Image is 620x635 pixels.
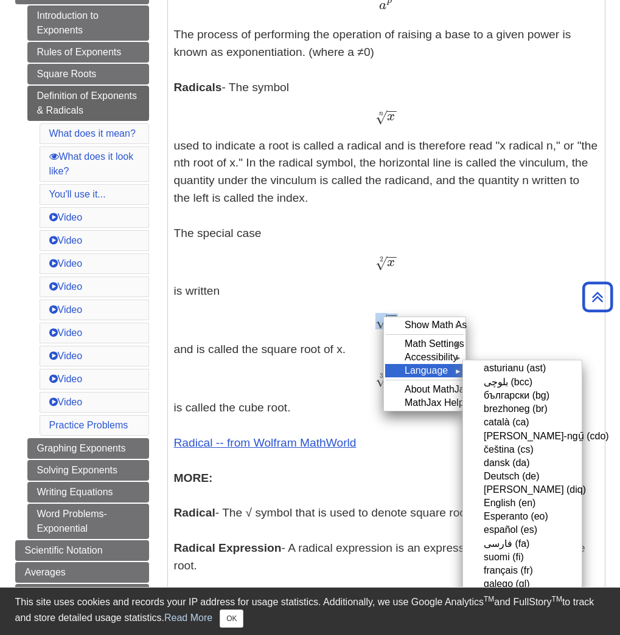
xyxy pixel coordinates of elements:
div: català (ca) [464,416,580,429]
span: ► [455,365,462,376]
sup: TM [484,595,494,603]
div: español (es) [464,523,580,537]
div: dansk (da) [464,456,580,470]
div: About MathJax [385,383,464,396]
span: ► [455,320,462,330]
div: galego (gl) [464,577,580,591]
div: suomi (fi) [464,551,580,564]
div: Show Math As [385,318,464,332]
div: Language [385,364,464,377]
div: [PERSON_NAME]-ngṳ̄ (cdo) [464,429,580,443]
div: български (bg) [464,389,580,402]
div: [PERSON_NAME] (diq) [464,483,580,496]
div: فارسی (fa) [464,537,580,551]
div: Deutsch (de) [464,470,580,483]
div: čeština (cs) [464,443,580,456]
div: Math Settings [385,337,464,351]
span: ► [455,338,462,349]
div: بلوچی (bcc) [464,375,580,389]
div: brezhoneg (br) [464,402,580,416]
div: MathJax Help [385,396,464,410]
span: ► [455,352,462,362]
a: Read More [164,613,212,623]
div: This site uses cookies and records your IP address for usage statistics. Additionally, we use Goo... [15,595,605,628]
sup: TM [552,595,562,603]
button: Close [220,609,243,628]
div: français (fr) [464,564,580,577]
div: English (en) [464,496,580,510]
div: Accessibility [385,351,464,364]
div: Esperanto (eo) [464,510,580,523]
div: asturianu (ast) [464,362,580,375]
